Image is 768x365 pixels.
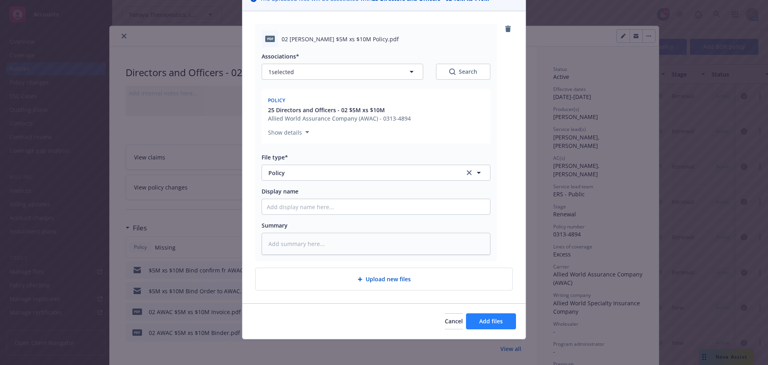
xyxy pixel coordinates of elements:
button: Cancel [445,313,463,329]
span: Add files [479,317,503,325]
span: Cancel [445,317,463,325]
button: Add files [466,313,516,329]
div: Upload new files [255,268,513,290]
span: Upload new files [366,275,411,283]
